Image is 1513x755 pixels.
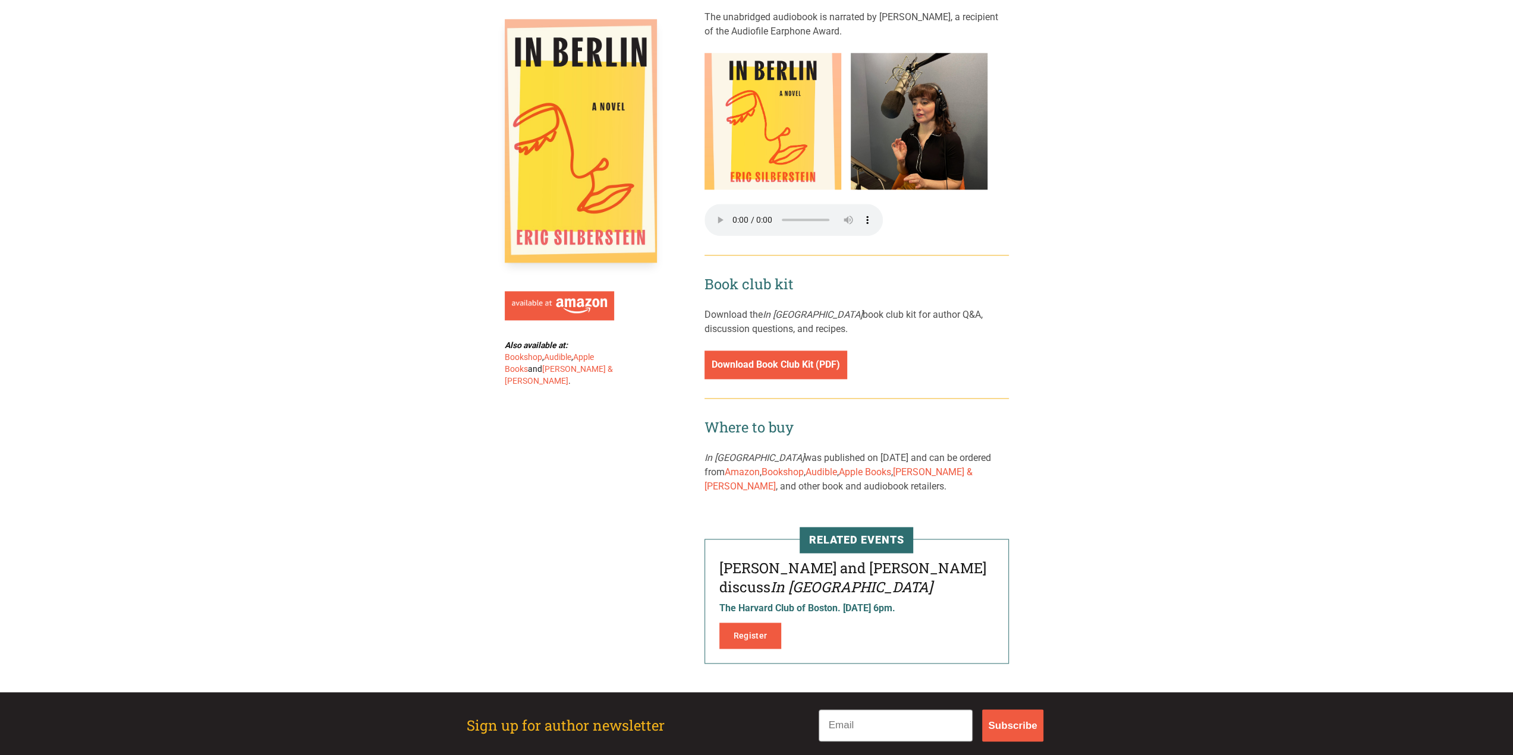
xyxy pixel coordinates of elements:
p: Download the book club kit for author Q&A, discussion questions, and recipes. [704,308,1009,336]
img: Available at Amazon [512,298,607,314]
a: [PERSON_NAME] & [PERSON_NAME] [505,364,613,386]
p: The Harvard Club of Boston. [DATE] 6pm. [719,601,994,615]
h2: Where to buy [704,418,1009,437]
span: Related Events [800,527,914,553]
i: In [GEOGRAPHIC_DATA] [704,452,804,463]
a: Bookshop [505,352,542,362]
a: Audible [806,466,837,478]
input: Email [819,709,973,741]
a: Amazon [725,466,760,478]
p: was published on [DATE] and can be ordered from , , , , , and other book and audiobook retailers. [704,451,1009,494]
h2: Book club kit [704,274,1009,293]
em: In [GEOGRAPHIC_DATA] [763,309,863,320]
a: Download Book Club Kit (PDF) [704,350,847,379]
p: The unabridged audiobook is narrated by [PERSON_NAME], a recipient of the Audiofile Earphone Award. [704,10,1009,39]
a: Register [719,623,782,649]
h2: Sign up for author newsletter [467,716,665,735]
b: Also available at: [505,340,568,350]
a: Apple Books [839,466,891,478]
div: , , and . [505,339,619,387]
a: Available at Amazon [505,286,614,321]
h4: [PERSON_NAME] and [PERSON_NAME] discuss [719,558,994,596]
img: Helen Laser [851,53,987,189]
button: Subscribe [982,709,1043,741]
a: Bookshop [762,466,804,478]
a: Audible [544,352,571,362]
img: In Berlin Audiobook Cover [704,53,841,189]
em: In [GEOGRAPHIC_DATA] [770,577,932,596]
img: Cover of In Berlin [505,19,657,263]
